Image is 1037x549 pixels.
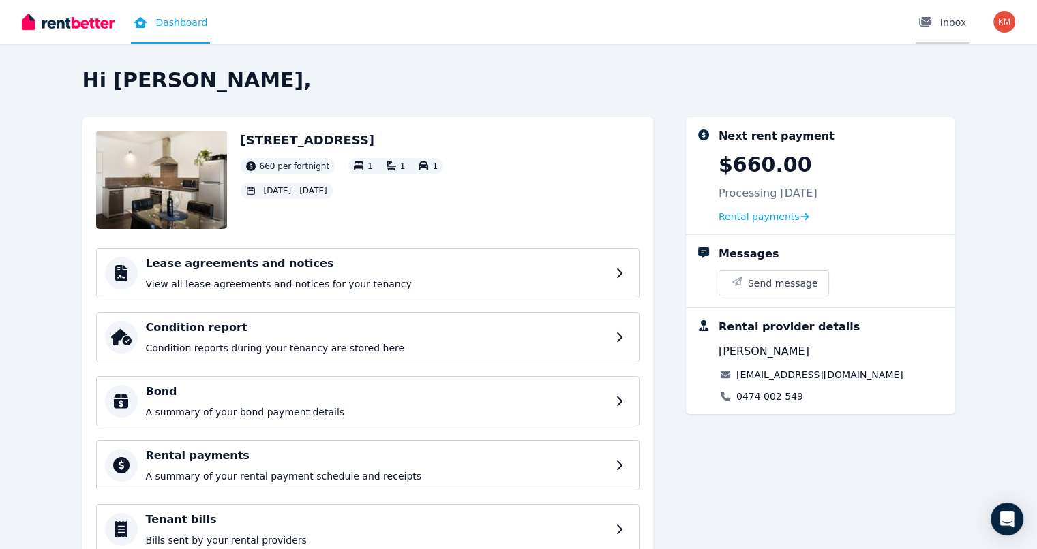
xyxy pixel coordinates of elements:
[96,131,227,229] img: Property Url
[736,390,803,403] a: 0474 002 549
[719,153,812,177] p: $660.00
[719,343,809,360] span: [PERSON_NAME]
[400,161,406,171] span: 1
[264,185,327,196] span: [DATE] - [DATE]
[146,512,607,528] h4: Tenant bills
[146,405,607,419] p: A summary of your bond payment details
[719,210,800,223] span: Rental payments
[146,448,607,464] h4: Rental payments
[146,383,607,400] h4: Bond
[719,185,817,202] p: Processing [DATE]
[146,341,607,355] p: Condition reports during your tenancy are stored here
[432,161,438,171] span: 1
[719,246,779,262] div: Messages
[719,210,809,223] a: Rental payments
[260,161,330,172] span: 660 per fortnight
[146,277,607,291] p: View all lease agreements and notices for your tenancy
[146,319,607,336] h4: Condition report
[146,255,607,272] h4: Lease agreements and notices
[367,161,373,171] span: 1
[719,271,829,296] button: Send message
[146,469,607,483] p: A summary of your rental payment schedule and receipts
[993,11,1015,33] img: Kylie Webster
[991,503,1023,535] div: Open Intercom Messenger
[82,68,955,93] h2: Hi [PERSON_NAME],
[719,319,860,335] div: Rental provider details
[748,277,818,290] span: Send message
[736,368,903,381] a: [EMAIL_ADDRESS][DOMAIN_NAME]
[22,12,115,32] img: RentBetter
[241,131,443,150] h2: [STREET_ADDRESS]
[146,533,607,547] p: Bills sent by your rental providers
[918,16,966,29] div: Inbox
[719,128,835,144] div: Next rent payment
